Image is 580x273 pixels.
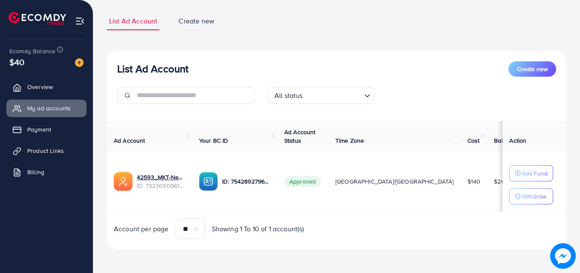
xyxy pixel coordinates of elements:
a: 42593_MKT-New_1705030690861 [137,173,185,181]
span: Payment [27,125,51,134]
span: Create new [517,65,548,73]
a: Payment [6,121,87,138]
button: Add Fund [509,165,553,181]
p: ID: 7542892796370649089 [222,176,271,187]
span: $20 [494,177,505,186]
span: Billing [27,168,44,176]
span: Product Links [27,147,64,155]
img: menu [75,16,85,26]
span: List Ad Account [109,16,157,26]
p: Add Fund [522,168,548,178]
span: Approved [284,176,321,187]
div: Search for option [268,87,375,104]
span: Time Zone [335,136,364,145]
span: Action [509,136,526,145]
span: Create new [179,16,214,26]
button: Withdraw [509,188,553,204]
span: My ad accounts [27,104,71,112]
a: Billing [6,164,87,181]
img: ic-ads-acc.e4c84228.svg [114,172,133,191]
span: All status [273,89,305,102]
span: Ad Account [114,136,145,145]
span: ID: 7323050961424007170 [137,181,185,190]
a: Overview [6,78,87,95]
span: Overview [27,83,53,91]
span: $140 [467,177,481,186]
img: ic-ba-acc.ded83a64.svg [199,172,218,191]
span: Balance [494,136,517,145]
img: logo [9,12,66,25]
span: Your BC ID [199,136,228,145]
span: Ad Account Status [284,128,316,145]
h3: List Ad Account [117,63,188,75]
span: Ecomdy Balance [9,47,55,55]
span: Account per page [114,224,169,234]
span: Showing 1 To 10 of 1 account(s) [212,224,304,234]
span: [GEOGRAPHIC_DATA]/[GEOGRAPHIC_DATA] [335,177,454,186]
a: My ad accounts [6,100,87,117]
button: Create new [508,61,556,77]
span: $40 [9,56,24,68]
p: Withdraw [522,191,546,201]
div: <span class='underline'>42593_MKT-New_1705030690861</span></br>7323050961424007170 [137,173,185,190]
span: Cost [467,136,480,145]
a: Product Links [6,142,87,159]
img: image [75,58,84,67]
img: image [550,243,576,269]
input: Search for option [306,88,361,102]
